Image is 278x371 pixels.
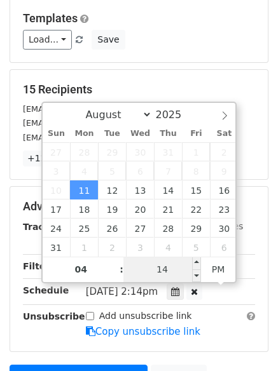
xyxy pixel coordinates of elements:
span: August 10, 2025 [43,180,71,199]
strong: Tracking [23,222,66,232]
span: August 2, 2025 [210,142,238,161]
span: August 19, 2025 [98,199,126,219]
span: August 29, 2025 [182,219,210,238]
h5: 15 Recipients [23,83,255,97]
span: August 11, 2025 [70,180,98,199]
span: August 3, 2025 [43,161,71,180]
span: Tue [98,130,126,138]
span: August 13, 2025 [126,180,154,199]
span: August 7, 2025 [154,161,182,180]
span: [DATE] 2:14pm [86,286,158,297]
span: Sat [210,130,238,138]
span: August 20, 2025 [126,199,154,219]
span: July 30, 2025 [126,142,154,161]
strong: Filters [23,261,55,271]
span: August 22, 2025 [182,199,210,219]
span: September 3, 2025 [126,238,154,257]
iframe: Chat Widget [214,310,278,371]
span: August 4, 2025 [70,161,98,180]
span: Thu [154,130,182,138]
strong: Schedule [23,285,69,295]
small: [EMAIL_ADDRESS][DOMAIN_NAME] [23,118,165,128]
span: August 5, 2025 [98,161,126,180]
span: August 31, 2025 [43,238,71,257]
span: August 24, 2025 [43,219,71,238]
span: Fri [182,130,210,138]
span: August 16, 2025 [210,180,238,199]
span: : [120,257,123,282]
h5: Advanced [23,199,255,213]
span: August 15, 2025 [182,180,210,199]
a: Templates [23,11,78,25]
span: September 4, 2025 [154,238,182,257]
span: August 9, 2025 [210,161,238,180]
span: August 18, 2025 [70,199,98,219]
span: July 27, 2025 [43,142,71,161]
span: August 26, 2025 [98,219,126,238]
span: August 27, 2025 [126,219,154,238]
span: Sun [43,130,71,138]
span: August 6, 2025 [126,161,154,180]
a: +12 more [23,151,76,166]
small: [EMAIL_ADDRESS][DOMAIN_NAME] [23,104,165,114]
span: August 14, 2025 [154,180,182,199]
span: August 30, 2025 [210,219,238,238]
span: August 17, 2025 [43,199,71,219]
a: Load... [23,30,72,50]
span: September 2, 2025 [98,238,126,257]
strong: Unsubscribe [23,311,85,321]
span: August 28, 2025 [154,219,182,238]
span: September 6, 2025 [210,238,238,257]
span: August 1, 2025 [182,142,210,161]
input: Year [152,109,198,121]
span: July 28, 2025 [70,142,98,161]
label: Add unsubscribe link [99,309,192,323]
small: [EMAIL_ADDRESS][DOMAIN_NAME] [23,133,165,142]
span: August 21, 2025 [154,199,182,219]
span: Mon [70,130,98,138]
input: Hour [43,257,120,282]
input: Minute [123,257,201,282]
span: September 5, 2025 [182,238,210,257]
span: August 23, 2025 [210,199,238,219]
span: September 1, 2025 [70,238,98,257]
span: July 31, 2025 [154,142,182,161]
button: Save [92,30,125,50]
span: Wed [126,130,154,138]
a: Copy unsubscribe link [86,326,200,337]
span: July 29, 2025 [98,142,126,161]
span: August 25, 2025 [70,219,98,238]
span: Click to toggle [201,257,236,282]
span: August 12, 2025 [98,180,126,199]
span: August 8, 2025 [182,161,210,180]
